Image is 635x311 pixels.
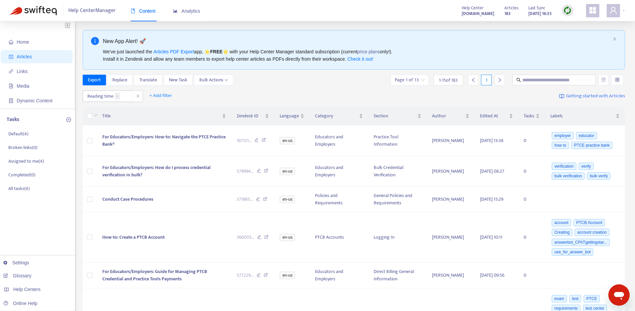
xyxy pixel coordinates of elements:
[231,107,275,125] th: Zendesk ID
[139,76,157,84] span: Translate
[131,8,156,14] span: Content
[552,142,569,149] span: how to
[613,37,617,41] button: close
[518,212,545,263] td: 0
[357,49,380,54] a: price plans
[225,78,228,82] span: down
[237,196,253,203] span: 371865 ...
[9,84,13,88] span: file-image
[280,112,299,120] span: Language
[552,163,576,170] span: verification
[374,112,416,120] span: Section
[102,268,207,283] span: For Educators/Employers: Guide for Managing PTCB Credential and Practice Tools Payments
[13,287,41,292] span: Help Centers
[518,125,545,156] td: 0
[589,6,597,14] span: appstore
[107,75,133,85] button: Replace
[102,112,221,120] span: Title
[579,163,594,170] span: verify
[103,37,610,45] div: New App Alert! 🚀
[17,54,32,59] span: Articles
[134,92,142,100] span: close
[427,187,475,212] td: [PERSON_NAME]
[115,93,120,100] span: -
[569,295,581,302] span: test
[9,40,13,44] span: home
[315,112,357,120] span: Category
[199,76,228,84] span: Bulk Actions
[480,112,508,120] span: Edited At
[237,112,264,120] span: Zendesk ID
[587,172,610,180] span: bulk verify
[427,156,475,187] td: [PERSON_NAME]
[68,4,116,17] span: Help Center Manager
[552,172,585,180] span: bulk verification
[559,94,564,99] img: image-link
[91,37,99,45] span: info-circle
[280,168,295,175] span: en-us
[169,76,187,84] span: New Task
[102,133,226,148] span: For Educators/Employers: How-to: Navigate the PTCE Practice Bank®
[518,107,545,125] th: Tasks
[504,10,511,17] strong: 183
[518,156,545,187] td: 0
[149,92,172,100] span: + Add filter
[608,284,630,306] iframe: Button to launch messaging window
[462,10,494,17] a: [DOMAIN_NAME]
[427,212,475,263] td: [PERSON_NAME]
[280,137,295,144] span: en-us
[574,219,605,226] span: PTCB Account
[480,233,502,241] span: [DATE] 10:11
[552,248,593,256] span: use_for_answer_bot
[480,271,504,279] span: [DATE] 09:56
[480,167,504,175] span: [DATE] 08:27
[102,233,165,241] span: How-to: Create a PTCB Account
[280,234,295,241] span: en-us
[9,98,13,103] span: container
[83,91,133,102] span: Reading time
[310,212,368,263] td: PTCB Accounts
[210,49,222,54] b: FREE
[8,185,30,192] p: All tasks ( 4 )
[173,9,178,13] span: area-chart
[481,75,492,85] div: 1
[237,137,252,144] span: 197121 ...
[8,171,35,178] p: Completed ( 0 )
[516,78,521,82] span: search
[552,295,567,302] span: exam
[368,125,427,156] td: Practice Tool Information
[524,112,534,120] span: Tasks
[504,4,518,12] span: Articles
[563,6,572,15] img: sync.dc5367851b00ba804db3.png
[368,187,427,212] td: General Policies and Requirements
[102,164,211,179] span: For Educators/Employers: How do I process credential verification in bulk?
[134,75,162,85] button: Translate
[518,263,545,288] td: 0
[471,78,476,82] span: left
[368,107,427,125] th: Section
[584,295,600,302] span: PTCE
[97,107,231,125] th: Title
[274,107,310,125] th: Language
[427,107,475,125] th: Author
[571,142,612,149] span: PTCE practice bank
[7,116,19,124] p: Tasks
[310,107,368,125] th: Category
[598,75,609,85] button: unordered-list
[88,76,101,84] span: Export
[480,195,503,203] span: [DATE] 15:29
[144,90,177,101] button: + Add filter
[439,77,458,84] span: 1 - 15 of 183
[10,6,57,15] img: Swifteq
[576,132,597,139] span: educator
[552,229,572,236] span: Creating
[497,78,502,82] span: right
[17,83,29,89] span: Media
[9,54,13,59] span: account-book
[103,48,610,63] div: We've just launched the app, ⭐ ⭐️ with your Help Center Manager standard subscription (current on...
[3,301,37,306] a: Online Help
[545,107,625,125] th: Labels
[8,144,37,151] p: Broken links ( 0 )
